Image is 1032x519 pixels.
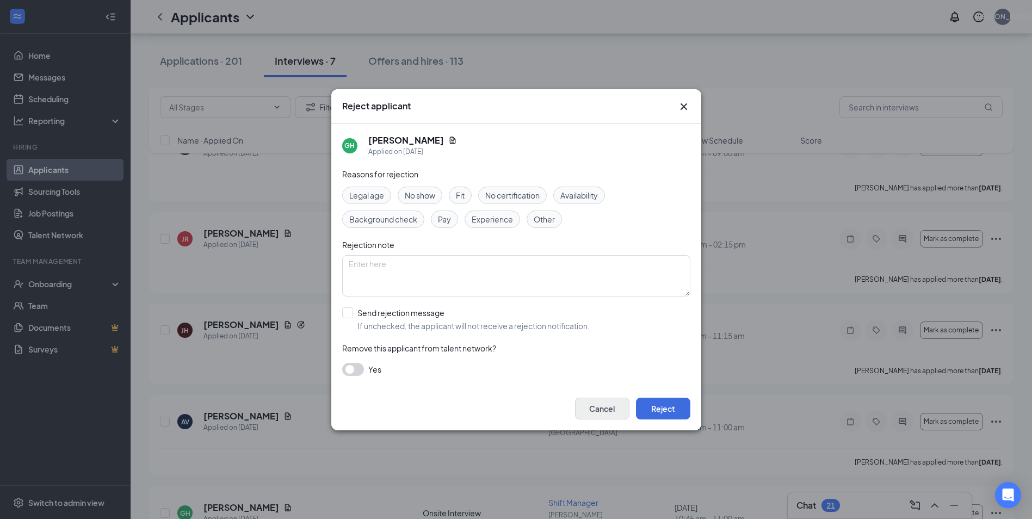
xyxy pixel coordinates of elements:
span: Remove this applicant from talent network? [342,343,496,353]
div: Open Intercom Messenger [995,482,1021,508]
h3: Reject applicant [342,100,411,112]
span: Pay [438,213,451,225]
div: Applied on [DATE] [368,146,457,157]
span: Experience [472,213,513,225]
span: Legal age [349,189,384,201]
span: No show [405,189,435,201]
svg: Document [448,136,457,145]
button: Reject [636,398,690,419]
svg: Cross [677,100,690,113]
span: Reasons for rejection [342,169,418,179]
button: Close [677,100,690,113]
span: Rejection note [342,240,394,250]
span: Yes [368,363,381,376]
span: No certification [485,189,540,201]
span: Background check [349,213,417,225]
span: Other [534,213,555,225]
span: Fit [456,189,465,201]
div: GH [344,141,355,150]
button: Cancel [575,398,629,419]
span: Availability [560,189,598,201]
h5: [PERSON_NAME] [368,134,444,146]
